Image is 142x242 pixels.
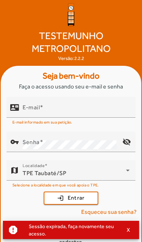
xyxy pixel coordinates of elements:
[23,103,40,110] mat-label: E-mail
[10,103,19,111] mat-icon: contact_mail
[12,181,99,189] mat-hint: Selecione a localidade em que você apoia o TPE.
[10,137,19,146] mat-icon: vpn_key
[23,163,45,168] mat-label: Localidade
[12,118,72,126] mat-hint: E-mail informado em sua petição.
[10,166,19,175] mat-icon: map
[23,170,66,177] span: TPE Taubaté/SP
[58,55,84,62] div: Versão: 2.2.2
[68,194,85,202] span: Entrar
[81,208,137,216] span: Esqueceu sua senha?
[127,227,130,233] span: X
[23,138,40,145] mat-label: Senha
[19,82,123,91] span: Faça o acesso usando seu e-mail e senha
[118,133,135,151] mat-icon: visibility_off
[43,69,99,82] strong: Seja bem-vindo
[44,192,98,205] button: Entrar
[8,224,19,235] mat-icon: report
[119,227,138,233] button: X
[23,221,119,239] div: Sessão expirada, faça novamente seu acesso.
